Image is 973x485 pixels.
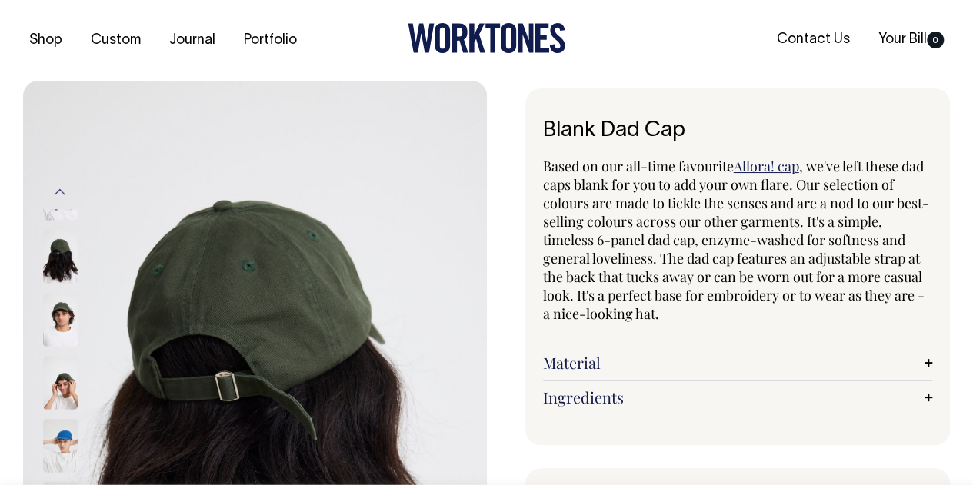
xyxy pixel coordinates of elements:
img: olive [43,229,78,283]
a: Custom [85,28,147,53]
a: Allora! cap [734,157,799,175]
img: worker-blue [43,418,78,472]
button: Previous [48,175,72,210]
span: Based on our all-time favourite [543,157,734,175]
span: , we've left these dad caps blank for you to add your own flare. Our selection of colours are mad... [543,157,929,323]
a: Journal [163,28,222,53]
span: 0 [927,32,944,48]
a: Material [543,354,933,372]
a: Shop [23,28,68,53]
a: Your Bill0 [872,27,950,52]
img: olive [43,355,78,409]
a: Ingredients [543,388,933,407]
a: Contact Us [771,27,856,52]
a: Portfolio [238,28,303,53]
h1: Blank Dad Cap [543,119,933,143]
img: olive [43,292,78,346]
